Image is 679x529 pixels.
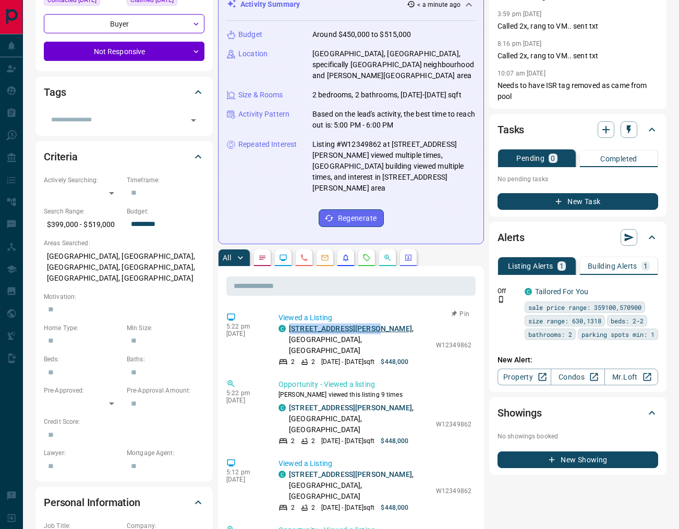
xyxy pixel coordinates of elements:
[300,254,308,262] svg: Calls
[498,369,551,385] a: Property
[611,316,644,326] span: beds: 2-2
[44,175,122,185] p: Actively Searching:
[588,262,637,270] p: Building Alerts
[279,254,287,262] svg: Lead Browsing Activity
[226,469,263,476] p: 5:12 pm
[498,171,658,187] p: No pending tasks
[44,417,204,426] p: Credit Score:
[321,254,329,262] svg: Emails
[223,254,231,261] p: All
[498,70,545,77] p: 10:07 am [DATE]
[289,404,412,412] a: [STREET_ADDRESS][PERSON_NAME]
[278,325,286,332] div: condos.ca
[560,262,564,270] p: 1
[44,386,122,395] p: Pre-Approved:
[44,80,204,105] div: Tags
[44,14,204,33] div: Buyer
[127,207,204,216] p: Budget:
[278,458,471,469] p: Viewed a Listing
[289,323,431,356] p: , [GEOGRAPHIC_DATA], [GEOGRAPHIC_DATA]
[498,400,658,425] div: Showings
[312,48,475,81] p: [GEOGRAPHIC_DATA], [GEOGRAPHIC_DATA], specifically [GEOGRAPHIC_DATA] neighbourhood and [PERSON_NA...
[383,254,392,262] svg: Opportunities
[291,436,295,446] p: 2
[381,503,408,512] p: $448,000
[44,144,204,169] div: Criteria
[44,42,204,61] div: Not Responsive
[525,288,532,295] div: condos.ca
[312,109,475,131] p: Based on the lead's activity, the best time to reach out is: 5:00 PM - 6:00 PM
[127,175,204,185] p: Timeframe:
[278,404,286,411] div: condos.ca
[498,10,542,18] p: 3:59 pm [DATE]
[289,469,431,502] p: , [GEOGRAPHIC_DATA], [GEOGRAPHIC_DATA]
[381,436,408,446] p: $448,000
[238,48,268,59] p: Location
[278,312,471,323] p: Viewed a Listing
[291,357,295,367] p: 2
[44,207,122,216] p: Search Range:
[44,448,122,458] p: Lawyer:
[508,262,553,270] p: Listing Alerts
[278,390,471,399] p: [PERSON_NAME] viewed this listing 9 times
[44,148,78,165] h2: Criteria
[362,254,371,262] svg: Requests
[44,84,66,100] h2: Tags
[498,21,658,32] p: Called 2x, rang to VM.. sent txt
[258,254,266,262] svg: Notes
[551,369,604,385] a: Condos
[604,369,658,385] a: Mr.Loft
[238,90,283,100] p: Size & Rooms
[498,51,658,61] p: Called 2x, rang to VM.. sent txt
[498,229,525,246] h2: Alerts
[226,389,263,397] p: 5:22 pm
[278,471,286,478] div: condos.ca
[289,324,412,333] a: [STREET_ADDRESS][PERSON_NAME]
[404,254,413,262] svg: Agent Actions
[498,286,518,296] p: Off
[528,302,641,312] span: sale price range: 359100,570900
[498,432,658,441] p: No showings booked
[528,316,601,326] span: size range: 630,1318
[278,379,471,390] p: Opportunity - Viewed a listing
[498,121,524,138] h2: Tasks
[311,357,315,367] p: 2
[436,486,471,496] p: W12349862
[498,355,658,366] p: New Alert:
[535,287,588,296] a: Tailored For You
[516,155,544,162] p: Pending
[551,155,555,162] p: 0
[226,330,263,337] p: [DATE]
[381,357,408,367] p: $448,000
[498,225,658,250] div: Alerts
[44,355,122,364] p: Beds:
[312,29,411,40] p: Around $450,000 to $515,000
[311,503,315,512] p: 2
[436,420,471,429] p: W12349862
[44,292,204,301] p: Motivation:
[498,193,658,210] button: New Task
[44,494,140,511] h2: Personal Information
[498,296,505,303] svg: Push Notification Only
[127,386,204,395] p: Pre-Approval Amount:
[127,323,204,333] p: Min Size:
[581,329,654,339] span: parking spots min: 1
[445,309,476,319] button: Pin
[289,470,412,478] a: [STREET_ADDRESS][PERSON_NAME]
[600,155,637,162] p: Completed
[186,113,201,128] button: Open
[528,329,572,339] span: bathrooms: 2
[498,40,542,47] p: 8:16 pm [DATE]
[498,405,542,421] h2: Showings
[291,503,295,512] p: 2
[226,323,263,330] p: 5:22 pm
[311,436,315,446] p: 2
[238,109,289,120] p: Activity Pattern
[312,90,462,100] p: 2 bedrooms, 2 bathrooms, [DATE]-[DATE] sqft
[321,436,374,446] p: [DATE] - [DATE] sqft
[498,117,658,142] div: Tasks
[498,80,658,102] p: Needs to have ISR tag removed as came from pool
[238,139,297,150] p: Repeated Interest
[127,355,204,364] p: Baths:
[44,238,204,248] p: Areas Searched:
